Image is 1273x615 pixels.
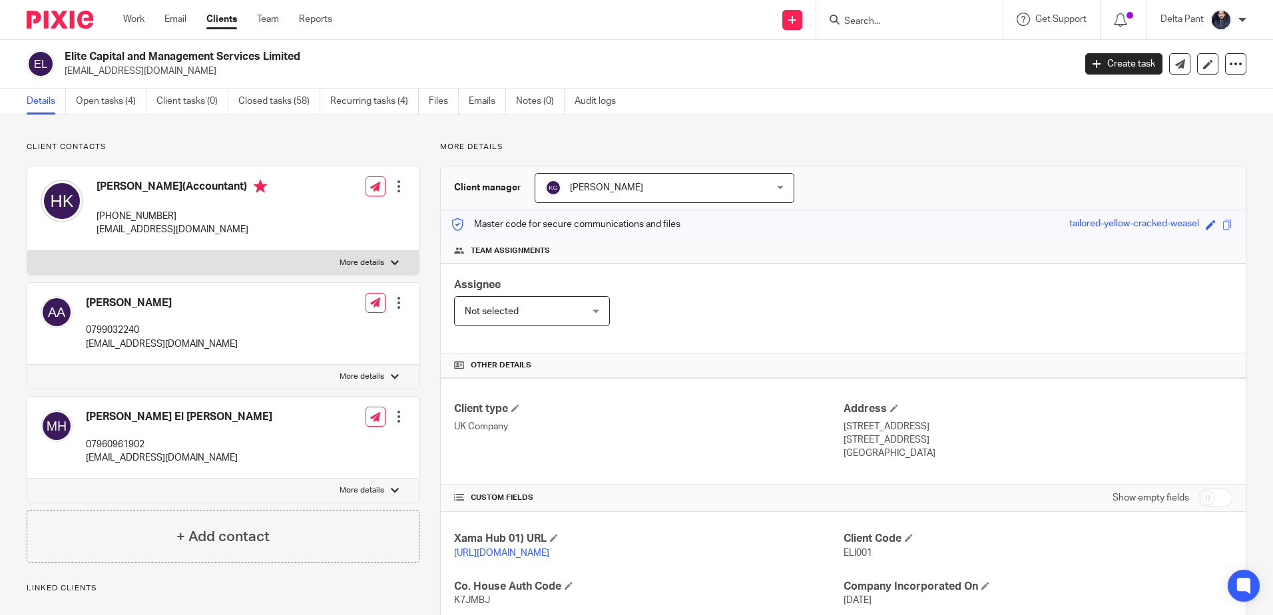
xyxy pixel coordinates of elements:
[545,180,561,196] img: svg%3E
[469,89,506,114] a: Emails
[65,65,1065,78] p: [EMAIL_ADDRESS][DOMAIN_NAME]
[206,13,237,26] a: Clients
[844,532,1232,546] h4: Client Code
[1160,13,1204,26] p: Delta Pant
[86,410,272,424] h4: [PERSON_NAME] El [PERSON_NAME]
[516,89,565,114] a: Notes (0)
[844,580,1232,594] h4: Company Incorporated On
[429,89,459,114] a: Files
[97,210,267,223] p: [PHONE_NUMBER]
[454,548,549,558] a: [URL][DOMAIN_NAME]
[27,142,419,152] p: Client contacts
[97,223,267,236] p: [EMAIL_ADDRESS][DOMAIN_NAME]
[1210,9,1232,31] img: dipesh-min.jpg
[843,16,963,28] input: Search
[844,402,1232,416] h4: Address
[844,548,872,558] span: ELI001
[340,258,384,268] p: More details
[27,11,93,29] img: Pixie
[41,296,73,328] img: svg%3E
[76,89,146,114] a: Open tasks (4)
[164,13,186,26] a: Email
[454,580,843,594] h4: Co. House Auth Code
[27,583,419,594] p: Linked clients
[257,13,279,26] a: Team
[454,280,501,290] span: Assignee
[176,526,270,547] h4: + Add contact
[238,89,320,114] a: Closed tasks (58)
[844,420,1232,433] p: [STREET_ADDRESS]
[330,89,419,114] a: Recurring tasks (4)
[254,180,267,193] i: Primary
[465,307,519,316] span: Not selected
[97,180,267,196] h4: [PERSON_NAME](Accountant)
[1035,15,1087,24] span: Get Support
[570,183,643,192] span: [PERSON_NAME]
[471,360,531,371] span: Other details
[454,420,843,433] p: UK Company
[123,13,144,26] a: Work
[454,402,843,416] h4: Client type
[86,438,272,451] p: 07960961902
[340,371,384,382] p: More details
[65,50,865,64] h2: Elite Capital and Management Services Limited
[844,596,872,605] span: [DATE]
[86,323,238,337] p: 0799032240
[86,451,272,465] p: [EMAIL_ADDRESS][DOMAIN_NAME]
[844,447,1232,460] p: [GEOGRAPHIC_DATA]
[27,50,55,78] img: svg%3E
[27,89,66,114] a: Details
[454,493,843,503] h4: CUSTOM FIELDS
[1085,53,1162,75] a: Create task
[440,142,1246,152] p: More details
[86,296,238,310] h4: [PERSON_NAME]
[41,180,83,222] img: svg%3E
[471,246,550,256] span: Team assignments
[156,89,228,114] a: Client tasks (0)
[454,596,490,605] span: K7JMBJ
[454,181,521,194] h3: Client manager
[1113,491,1189,505] label: Show empty fields
[299,13,332,26] a: Reports
[86,337,238,351] p: [EMAIL_ADDRESS][DOMAIN_NAME]
[41,410,73,442] img: svg%3E
[844,433,1232,447] p: [STREET_ADDRESS]
[340,485,384,496] p: More details
[454,532,843,546] h4: Xama Hub 01) URL
[451,218,680,231] p: Master code for secure communications and files
[1069,217,1199,232] div: tailored-yellow-cracked-weasel
[575,89,626,114] a: Audit logs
